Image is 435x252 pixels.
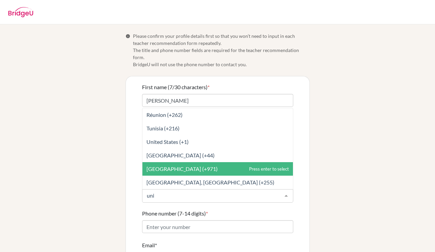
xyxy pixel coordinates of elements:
[146,166,218,172] span: [GEOGRAPHIC_DATA] (+971)
[146,125,180,131] span: Tunisia (+216)
[146,138,189,145] span: United States (+1)
[146,111,183,118] span: Réunion (+262)
[146,152,215,158] span: [GEOGRAPHIC_DATA] (+44)
[142,94,293,107] input: Enter your first name
[133,32,310,68] span: Please confirm your profile details first so that you won’t need to input in each teacher recomme...
[142,209,208,218] label: Phone number (7-14 digits)
[8,7,33,17] img: BridgeU logo
[142,83,210,91] label: First name (7/30 characters)
[142,241,157,249] label: Email*
[142,220,293,233] input: Enter your number
[146,179,274,185] span: [GEOGRAPHIC_DATA], [GEOGRAPHIC_DATA] (+255)
[126,34,130,39] span: Info
[145,192,279,199] input: Select a code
